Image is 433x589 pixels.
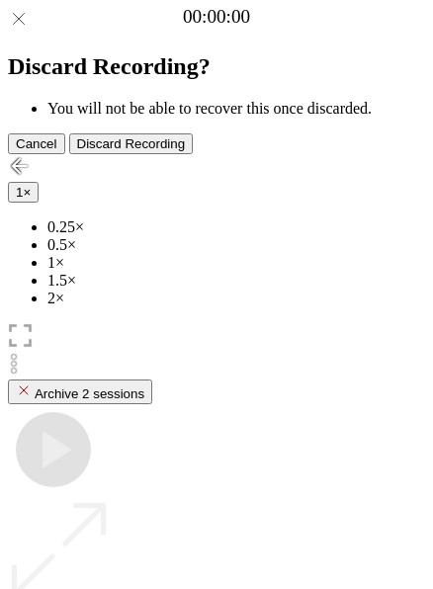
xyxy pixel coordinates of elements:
span: 1 [16,185,23,200]
li: 0.5× [47,236,425,254]
button: Archive 2 sessions [8,379,152,404]
button: Cancel [8,133,65,154]
button: 1× [8,182,39,203]
li: 1× [47,254,425,272]
li: 1.5× [47,272,425,290]
a: 00:00:00 [183,6,250,28]
div: Archive 2 sessions [16,382,144,401]
h2: Discard Recording? [8,53,425,80]
li: 2× [47,290,425,307]
button: Discard Recording [69,133,194,154]
li: You will not be able to recover this once discarded. [47,100,425,118]
li: 0.25× [47,218,425,236]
